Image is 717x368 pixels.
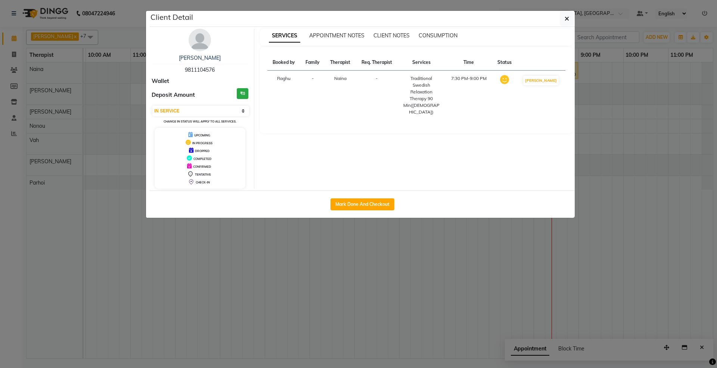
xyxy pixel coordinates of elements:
[193,157,211,161] span: COMPLETED
[195,173,211,176] span: TENTATIVE
[309,32,364,39] span: APPOINTMENT NOTES
[402,75,441,115] div: Traditional Swedish Relaxation Therapy 90 Min([DEMOGRAPHIC_DATA])
[356,71,398,120] td: -
[193,165,211,168] span: CONFIRMED
[445,71,492,120] td: 7:30 PM-9:00 PM
[152,77,169,86] span: Wallet
[330,198,394,210] button: Mark Done And Checkout
[523,76,559,85] button: [PERSON_NAME]
[300,71,325,120] td: -
[185,67,215,73] span: 9811104576
[152,91,195,99] span: Deposit Amount
[192,141,212,145] span: IN PROGRESS
[150,12,193,23] h5: Client Detail
[195,149,209,153] span: DROPPED
[164,120,236,123] small: Change in status will apply to all services.
[334,75,347,81] span: Naina
[196,180,210,184] span: CHECK-IN
[269,29,300,43] span: SERVICES
[267,55,301,71] th: Booked by
[179,55,221,61] a: [PERSON_NAME]
[445,55,492,71] th: Time
[300,55,325,71] th: Family
[492,55,517,71] th: Status
[398,55,445,71] th: Services
[356,55,398,71] th: Req. Therapist
[194,133,210,137] span: UPCOMING
[267,71,301,120] td: Raghu
[189,29,211,51] img: avatar
[325,55,356,71] th: Therapist
[419,32,457,39] span: CONSUMPTION
[373,32,410,39] span: CLIENT NOTES
[237,88,248,99] h3: ₹0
